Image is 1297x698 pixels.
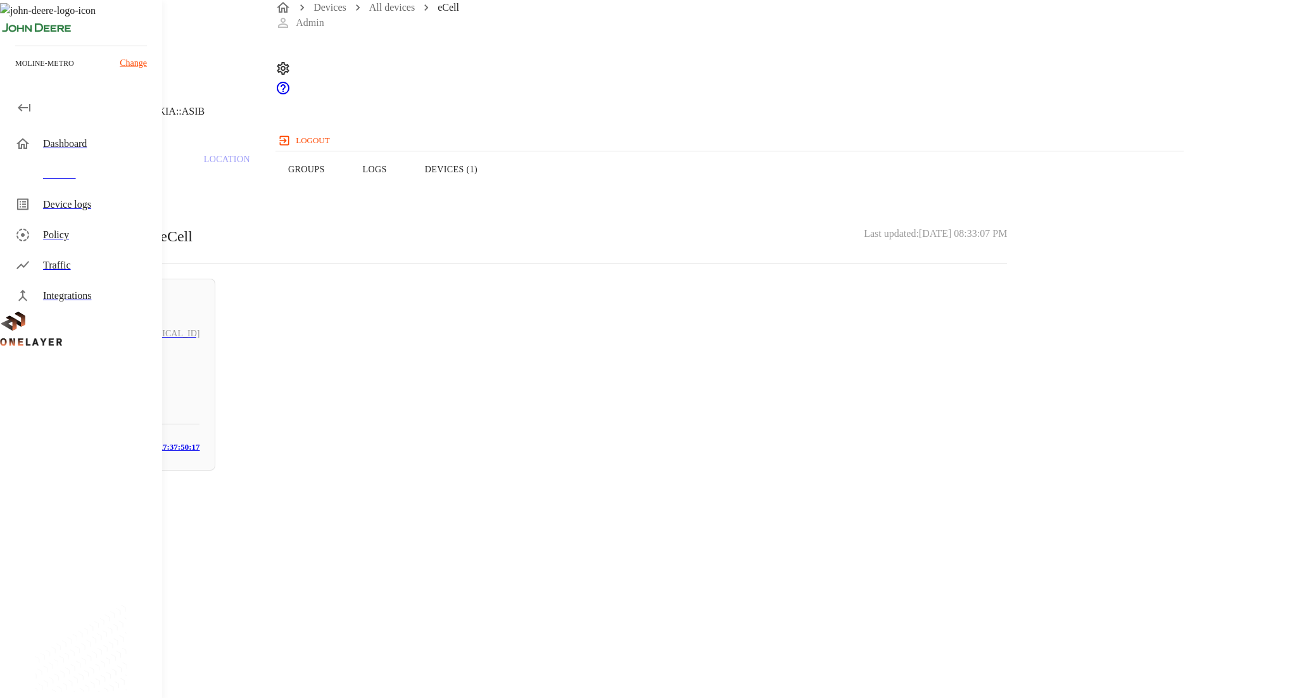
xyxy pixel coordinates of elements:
[275,130,334,151] button: logout
[296,15,324,30] p: Admin
[275,87,291,98] a: onelayer-support
[864,225,1007,248] h3: Last updated: [DATE] 08:33:07 PM
[369,2,415,13] a: All devices
[344,129,406,210] button: Logs
[275,87,291,98] span: Support Portal
[269,129,344,210] button: Groups
[30,225,193,248] p: Devices connected to eCell
[135,440,200,455] h3: 74:95:A7:37:50:17
[313,2,346,13] a: Devices
[275,130,1184,151] a: logout
[130,327,199,341] h6: [TECHNICAL_ID]
[406,129,497,210] button: Devices (1)
[185,129,269,210] a: Location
